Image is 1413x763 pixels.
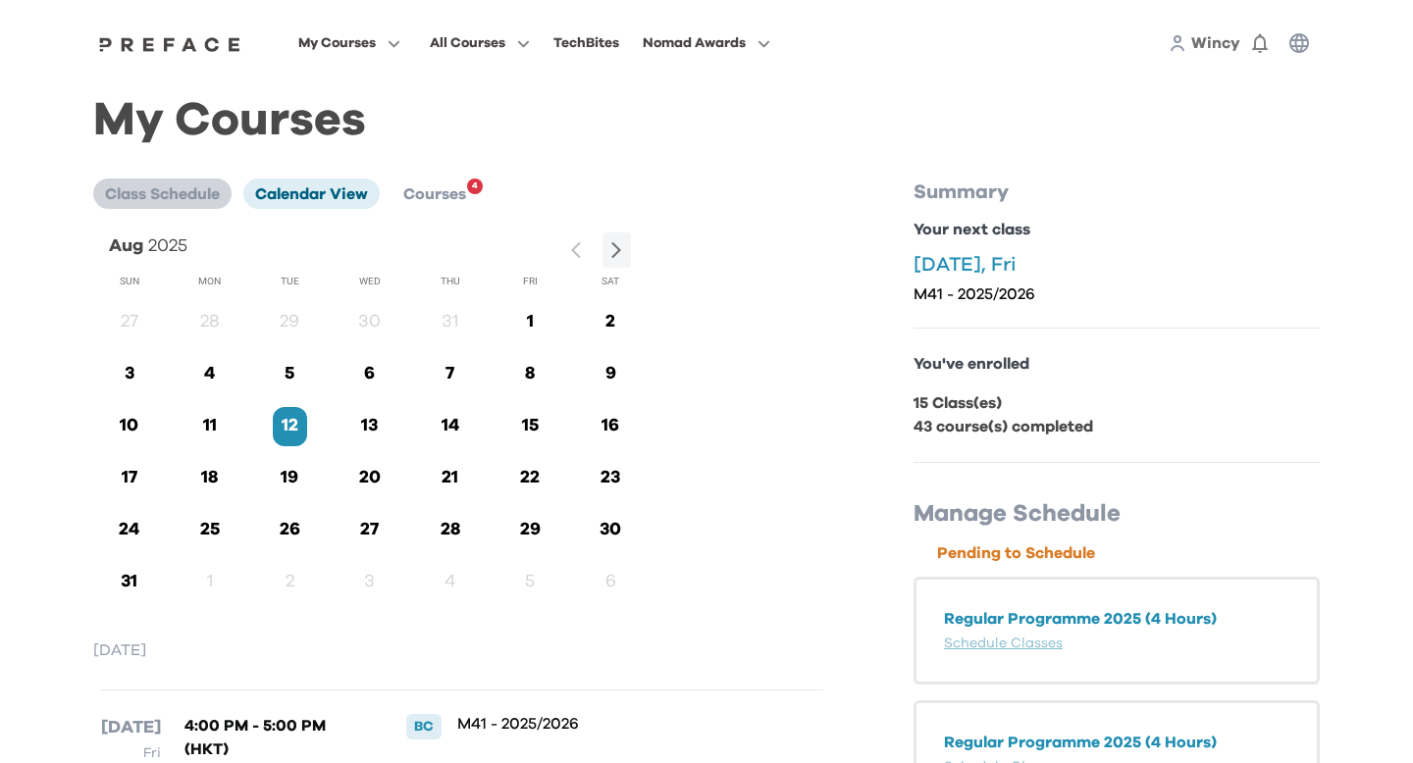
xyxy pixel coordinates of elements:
p: 3 [112,361,146,387]
p: 31 [112,569,146,595]
p: 21 [433,465,467,491]
span: 4 [472,175,478,198]
p: 3 [352,569,387,595]
p: Regular Programme 2025 (4 Hours) [944,607,1289,631]
p: 29 [513,517,548,543]
p: 30 [352,309,387,335]
a: Preface Logo [94,35,245,51]
p: 28 [433,517,467,543]
h1: My Courses [93,110,1320,131]
span: Thu [441,275,460,287]
span: Sat [602,275,619,287]
p: 30 [594,517,628,543]
span: My Courses [298,31,376,55]
p: 27 [112,309,146,335]
p: Regular Programme 2025 (4 Hours) [944,731,1289,754]
span: Tue [281,275,299,287]
p: 5 [513,569,548,595]
p: 2025 [148,232,187,260]
p: 15 [513,413,548,439]
p: Aug [109,232,143,260]
p: 27 [352,517,387,543]
p: 13 [352,413,387,439]
p: 17 [112,465,146,491]
span: Mon [198,275,221,287]
p: Manage Schedule [914,498,1320,530]
p: M41 - 2025/2026 [914,284,1320,304]
p: 26 [273,517,307,543]
p: 2 [594,309,628,335]
span: All Courses [430,31,505,55]
p: 4 [433,569,467,595]
p: Pending to Schedule [937,541,1320,565]
p: 2 [273,569,307,595]
button: Nomad Awards [637,30,776,56]
span: Class Schedule [105,186,220,202]
span: Wed [359,275,381,287]
p: 19 [273,465,307,491]
span: Calendar View [255,186,368,202]
p: 6 [594,569,628,595]
span: Fri [523,275,538,287]
b: 43 course(s) completed [914,419,1093,434]
p: [DATE] [93,638,831,662]
p: 1 [192,569,227,595]
img: Preface Logo [94,36,245,52]
p: 29 [273,309,307,335]
p: 1 [513,309,548,335]
p: 20 [352,465,387,491]
p: 22 [513,465,548,491]
span: Wincy [1191,35,1240,51]
span: Courses [403,186,466,202]
p: 12 [273,413,307,439]
p: 28 [192,309,227,335]
button: My Courses [292,30,406,56]
p: 16 [594,413,628,439]
p: Your next class [914,218,1320,241]
div: BC [406,714,442,739]
p: 11 [192,413,227,439]
p: 7 [433,361,467,387]
p: 4:00 PM - 5:00 PM (HKT) [184,714,365,761]
b: 15 Class(es) [914,395,1002,411]
p: 18 [192,465,227,491]
p: 24 [112,517,146,543]
a: Wincy [1191,31,1240,55]
p: [DATE], Fri [914,253,1320,277]
p: 10 [112,413,146,439]
p: [DATE] [101,714,161,741]
span: Sun [120,275,139,287]
p: 25 [192,517,227,543]
p: M41 - 2025/2026 [457,714,759,734]
p: 5 [273,361,307,387]
p: 31 [433,309,467,335]
p: 23 [594,465,628,491]
a: Schedule Classes [944,636,1063,650]
p: 8 [513,361,548,387]
button: All Courses [424,30,536,56]
div: TechBites [553,31,619,55]
p: 14 [433,413,467,439]
p: 6 [352,361,387,387]
p: Summary [914,178,1320,206]
p: 4 [192,361,227,387]
span: Nomad Awards [643,31,746,55]
p: 9 [594,361,628,387]
p: You've enrolled [914,352,1320,376]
